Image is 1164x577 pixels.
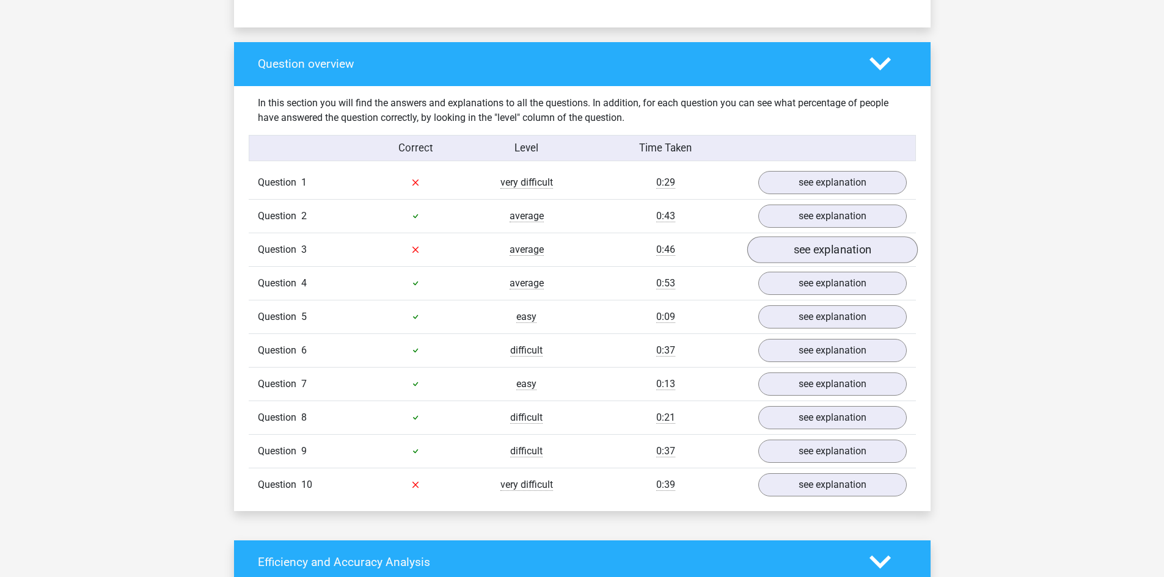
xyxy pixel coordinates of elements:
[500,176,553,189] span: very difficult
[656,311,675,323] span: 0:09
[510,244,544,256] span: average
[516,378,536,390] span: easy
[258,175,301,190] span: Question
[758,473,907,496] a: see explanation
[301,277,307,289] span: 4
[582,140,749,156] div: Time Taken
[510,344,543,357] span: difficult
[510,445,543,457] span: difficult
[758,272,907,295] a: see explanation
[656,479,675,491] span: 0:39
[301,378,307,390] span: 7
[471,140,582,156] div: Level
[301,311,307,322] span: 5
[510,210,544,222] span: average
[301,210,307,222] span: 2
[758,339,907,362] a: see explanation
[258,555,851,569] h4: Efficiency and Accuracy Analysis
[301,176,307,188] span: 1
[656,445,675,457] span: 0:37
[249,96,916,125] div: In this section you will find the answers and explanations to all the questions. In addition, for...
[656,344,675,357] span: 0:37
[656,277,675,289] span: 0:53
[758,440,907,463] a: see explanation
[758,305,907,328] a: see explanation
[258,377,301,391] span: Question
[758,171,907,194] a: see explanation
[258,276,301,291] span: Question
[258,410,301,425] span: Question
[500,479,553,491] span: very difficult
[258,444,301,459] span: Question
[747,236,917,263] a: see explanation
[758,372,907,396] a: see explanation
[656,176,675,189] span: 0:29
[258,209,301,223] span: Question
[510,412,543,424] span: difficult
[301,412,307,423] span: 8
[758,205,907,228] a: see explanation
[656,378,675,390] span: 0:13
[510,277,544,289] span: average
[360,140,471,156] div: Correct
[301,244,307,255] span: 3
[258,477,301,492] span: Question
[656,210,675,222] span: 0:43
[301,445,307,457] span: 9
[258,57,851,71] h4: Question overview
[258,343,301,358] span: Question
[301,479,312,490] span: 10
[656,412,675,424] span: 0:21
[516,311,536,323] span: easy
[758,406,907,429] a: see explanation
[258,310,301,324] span: Question
[301,344,307,356] span: 6
[258,242,301,257] span: Question
[656,244,675,256] span: 0:46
